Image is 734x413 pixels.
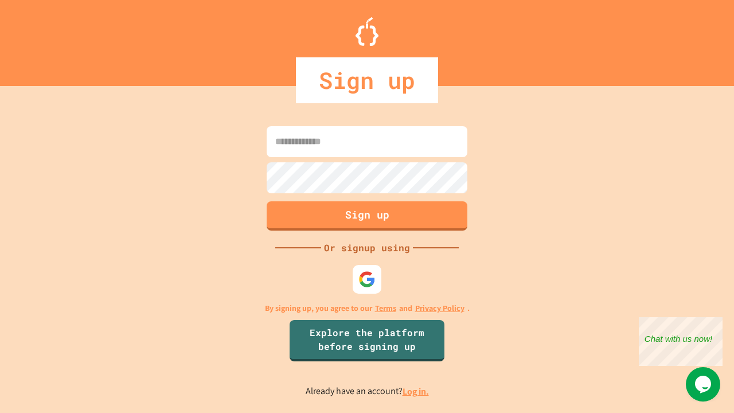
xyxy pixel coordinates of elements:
[415,302,464,314] a: Privacy Policy
[290,320,444,361] a: Explore the platform before signing up
[306,384,429,399] p: Already have an account?
[296,57,438,103] div: Sign up
[403,385,429,398] a: Log in.
[267,201,467,231] button: Sign up
[321,241,413,255] div: Or signup using
[686,367,723,402] iframe: chat widget
[639,317,723,366] iframe: chat widget
[265,302,470,314] p: By signing up, you agree to our and .
[356,17,378,46] img: Logo.svg
[375,302,396,314] a: Terms
[358,271,376,288] img: google-icon.svg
